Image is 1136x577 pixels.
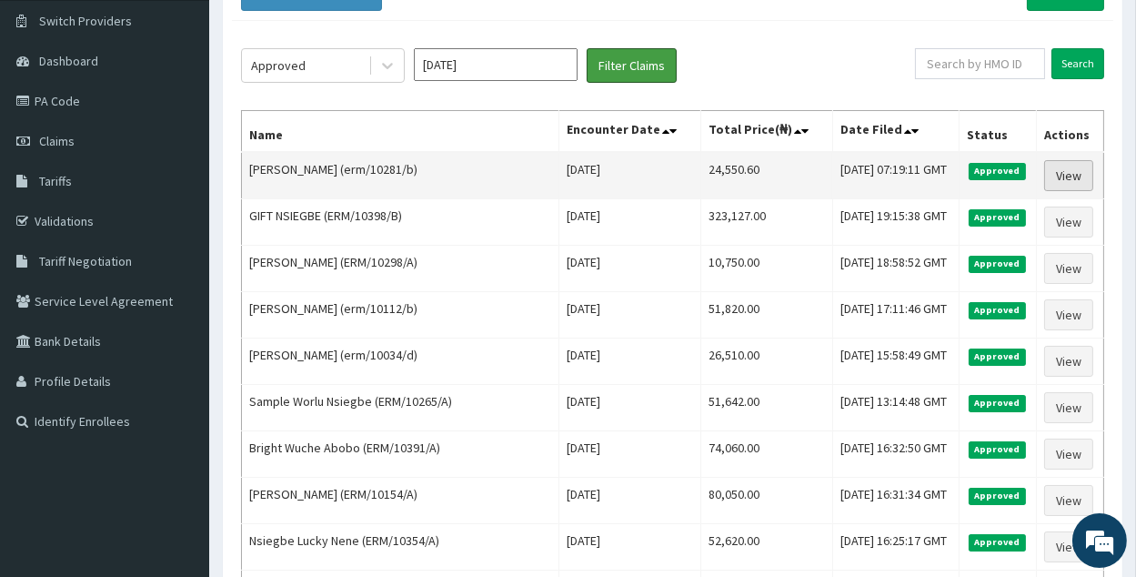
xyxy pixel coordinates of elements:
td: [PERSON_NAME] (ERM/10154/A) [242,478,559,524]
a: View [1044,346,1093,377]
a: View [1044,485,1093,516]
span: Switch Providers [39,13,132,29]
input: Search [1051,48,1104,79]
span: Approved [969,395,1026,411]
td: [DATE] 15:58:49 GMT [832,339,959,385]
td: [DATE] [559,152,701,199]
td: [DATE] 07:19:11 GMT [832,152,959,199]
a: View [1044,253,1093,284]
td: 80,050.00 [701,478,833,524]
th: Encounter Date [559,111,701,153]
td: GIFT NSIEGBE (ERM/10398/B) [242,199,559,246]
td: [DATE] 16:32:50 GMT [832,431,959,478]
td: [PERSON_NAME] (erm/10112/b) [242,292,559,339]
span: Approved [969,441,1026,458]
img: d_794563401_company_1708531726252_794563401 [34,91,74,137]
a: View [1044,299,1093,330]
td: [DATE] 13:14:48 GMT [832,385,959,431]
td: 10,750.00 [701,246,833,292]
td: 51,642.00 [701,385,833,431]
a: View [1044,160,1093,191]
td: [DATE] 16:31:34 GMT [832,478,959,524]
span: Approved [969,534,1026,551]
td: [DATE] [559,246,701,292]
span: Approved [969,349,1026,365]
td: [DATE] [559,478,701,524]
a: View [1044,207,1093,238]
a: View [1044,531,1093,562]
td: Nsiegbe Lucky Nene (ERM/10354/A) [242,524,559,571]
a: View [1044,439,1093,470]
td: [DATE] 17:11:46 GMT [832,292,959,339]
td: 51,820.00 [701,292,833,339]
td: [PERSON_NAME] (ERM/10298/A) [242,246,559,292]
td: Sample Worlu Nsiegbe (ERM/10265/A) [242,385,559,431]
td: [DATE] [559,199,701,246]
th: Actions [1037,111,1104,153]
span: Approved [969,302,1026,319]
span: Approved [969,209,1026,226]
th: Total Price(₦) [701,111,833,153]
td: 26,510.00 [701,339,833,385]
td: [DATE] [559,524,701,571]
td: [PERSON_NAME] (erm/10281/b) [242,152,559,199]
td: 24,550.60 [701,152,833,199]
td: [DATE] 19:15:38 GMT [832,199,959,246]
td: Bright Wuche Abobo (ERM/10391/A) [242,431,559,478]
div: Minimize live chat window [298,9,342,53]
a: View [1044,392,1093,423]
td: [DATE] 16:25:17 GMT [832,524,959,571]
td: [DATE] [559,292,701,339]
button: Filter Claims [587,48,677,83]
textarea: Type your message and hit 'Enter' [9,384,347,448]
span: Approved [969,488,1026,504]
span: Approved [969,256,1026,272]
input: Search by HMO ID [915,48,1045,79]
span: Dashboard [39,53,98,69]
th: Date Filed [832,111,959,153]
th: Name [242,111,559,153]
span: Tariffs [39,173,72,189]
td: 52,620.00 [701,524,833,571]
span: Approved [969,163,1026,179]
div: Chat with us now [95,102,306,126]
td: 74,060.00 [701,431,833,478]
span: We're online! [106,173,251,357]
td: [PERSON_NAME] (erm/10034/d) [242,339,559,385]
td: 323,127.00 [701,199,833,246]
div: Approved [251,56,306,75]
td: [DATE] [559,431,701,478]
input: Select Month and Year [414,48,578,81]
td: [DATE] 18:58:52 GMT [832,246,959,292]
span: Tariff Negotiation [39,253,132,269]
td: [DATE] [559,339,701,385]
span: Claims [39,133,75,149]
th: Status [960,111,1037,153]
td: [DATE] [559,385,701,431]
